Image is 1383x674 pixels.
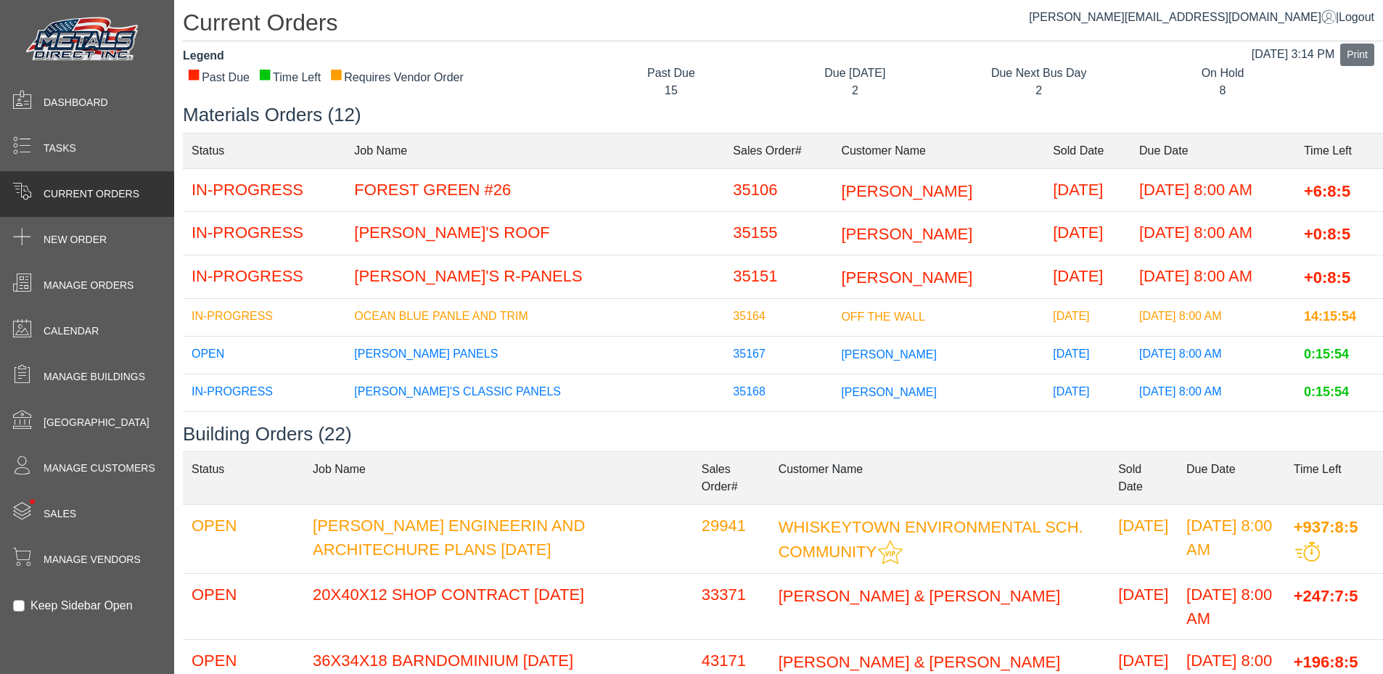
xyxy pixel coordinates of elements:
[187,69,250,86] div: Past Due
[1044,298,1130,336] td: [DATE]
[1130,336,1295,374] td: [DATE] 8:00 AM
[183,133,345,168] td: Status
[1340,44,1374,66] button: Print
[1029,9,1374,26] div: |
[345,374,724,411] td: [PERSON_NAME]'S CLASSIC PANELS
[841,268,972,287] span: [PERSON_NAME]
[345,133,724,168] td: Job Name
[183,451,304,504] td: Status
[1304,310,1356,324] span: 14:15:54
[841,310,925,322] span: OFF THE WALL
[183,336,345,374] td: OPEN
[329,69,464,86] div: Requires Vendor Order
[304,451,693,504] td: Job Name
[183,255,345,298] td: IN-PROGRESS
[258,69,271,79] div: ■
[304,573,693,639] td: 20X40X12 SHOP CONTRACT [DATE]
[1294,652,1358,670] span: +196:8:5
[1141,82,1303,99] div: 8
[329,69,342,79] div: ■
[1109,451,1178,504] td: Sold Date
[183,504,304,573] td: OPEN
[183,104,1383,126] h3: Materials Orders (12)
[1109,573,1178,639] td: [DATE]
[1044,255,1130,298] td: [DATE]
[1130,212,1295,255] td: [DATE] 8:00 AM
[1044,168,1130,212] td: [DATE]
[183,168,345,212] td: IN-PROGRESS
[841,348,937,360] span: [PERSON_NAME]
[590,82,752,99] div: 15
[1252,48,1334,60] span: [DATE] 3:14 PM
[1141,65,1303,82] div: On Hold
[1295,542,1320,562] img: This order should be prioritized
[1178,573,1285,639] td: [DATE] 8:00 AM
[1109,504,1178,573] td: [DATE]
[841,385,937,398] span: [PERSON_NAME]
[779,517,1083,561] span: WHISKEYTOWN ENVIRONMENTAL SCH. COMMUNITY
[958,65,1120,82] div: Due Next Bus Day
[1339,11,1374,23] span: Logout
[724,168,832,212] td: 35106
[770,451,1109,504] td: Customer Name
[183,423,1383,445] h3: Building Orders (22)
[1130,133,1295,168] td: Due Date
[30,597,133,615] label: Keep Sidebar Open
[724,212,832,255] td: 35155
[44,506,76,522] span: Sales
[183,9,1383,41] h1: Current Orders
[1029,11,1336,23] a: [PERSON_NAME][EMAIL_ADDRESS][DOMAIN_NAME]
[779,586,1061,604] span: [PERSON_NAME] & [PERSON_NAME]
[1304,225,1350,243] span: +0:8:5
[44,324,99,339] span: Calendar
[1044,374,1130,411] td: [DATE]
[1044,336,1130,374] td: [DATE]
[258,69,321,86] div: Time Left
[724,298,832,336] td: 35164
[1304,268,1350,287] span: +0:8:5
[1285,451,1383,504] td: Time Left
[14,478,51,525] span: •
[958,82,1120,99] div: 2
[345,168,724,212] td: FOREST GREEN #26
[1304,348,1349,362] span: 0:15:54
[44,552,141,567] span: Manage Vendors
[1130,374,1295,411] td: [DATE] 8:00 AM
[1294,517,1358,535] span: +937:8:5
[832,133,1044,168] td: Customer Name
[44,369,145,385] span: Manage Buildings
[1178,504,1285,573] td: [DATE] 8:00 AM
[841,181,972,200] span: [PERSON_NAME]
[693,451,770,504] td: Sales Order#
[1044,411,1130,449] td: [DATE]
[1178,451,1285,504] td: Due Date
[183,411,345,449] td: OPEN
[345,298,724,336] td: OCEAN BLUE PANLE AND TRIM
[187,69,200,79] div: ■
[1130,255,1295,298] td: [DATE] 8:00 AM
[1044,133,1130,168] td: Sold Date
[590,65,752,82] div: Past Due
[878,540,903,564] img: This customer should be prioritized
[44,415,149,430] span: [GEOGRAPHIC_DATA]
[779,652,1061,670] span: [PERSON_NAME] & [PERSON_NAME]
[304,504,693,573] td: [PERSON_NAME] ENGINEERIN AND ARCHITECHURE PLANS [DATE]
[44,232,107,247] span: New Order
[1304,181,1350,200] span: +6:8:5
[724,255,832,298] td: 35151
[724,374,832,411] td: 35168
[774,82,936,99] div: 2
[183,49,224,62] strong: Legend
[1295,133,1383,168] td: Time Left
[1294,586,1358,604] span: +247:7:5
[44,141,76,156] span: Tasks
[345,212,724,255] td: [PERSON_NAME]'S ROOF
[44,461,155,476] span: Manage Customers
[44,95,108,110] span: Dashboard
[693,573,770,639] td: 33371
[693,504,770,573] td: 29941
[1130,411,1295,449] td: [DATE] 8:00 AM
[1130,298,1295,336] td: [DATE] 8:00 AM
[183,374,345,411] td: IN-PROGRESS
